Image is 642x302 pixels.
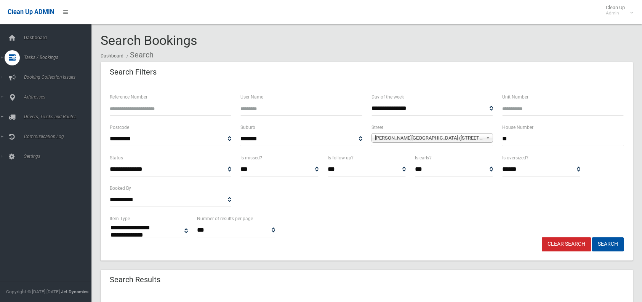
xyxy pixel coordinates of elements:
label: Suburb [240,123,255,132]
span: Clean Up ADMIN [8,8,54,16]
span: Clean Up [602,5,632,16]
span: Search Bookings [101,33,197,48]
label: Number of results per page [197,215,253,223]
span: Dashboard [22,35,97,40]
span: Copyright © [DATE]-[DATE] [6,289,60,294]
span: Tasks / Bookings [22,55,97,60]
span: [PERSON_NAME][GEOGRAPHIC_DATA] ([STREET_ADDRESS]) [375,134,483,143]
label: Street [371,123,383,132]
li: Search [125,48,154,62]
a: Dashboard [101,53,123,59]
header: Search Results [101,272,170,287]
span: Drivers, Trucks and Routes [22,114,97,119]
label: Day of the week [371,93,404,101]
small: Admin [606,10,625,16]
span: Settings [22,154,97,159]
label: Is oversized? [502,154,528,162]
label: House Number [502,123,533,132]
label: Postcode [110,123,129,132]
label: Status [110,154,123,162]
label: Booked By [110,184,131,192]
span: Addresses [22,94,97,100]
label: Is missed? [240,154,262,162]
label: Unit Number [502,93,528,101]
a: Clear Search [542,237,591,251]
label: Is follow up? [328,154,354,162]
span: Communication Log [22,134,97,139]
header: Search Filters [101,65,166,79]
label: Item Type [110,215,130,223]
strong: Jet Dynamics [61,289,88,294]
span: Booking Collection Issues [22,75,97,80]
label: User Name [240,93,263,101]
label: Is early? [415,154,432,162]
button: Search [592,237,624,251]
label: Reference Number [110,93,147,101]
